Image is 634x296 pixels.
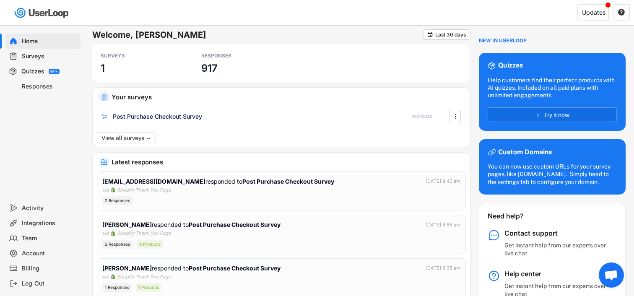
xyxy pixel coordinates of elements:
[189,221,281,228] strong: Post Purchase Checkout Survey
[599,262,624,288] div: Open chat
[112,159,464,165] div: Latest responses
[479,38,527,44] div: NEW IN USERLOOP
[498,61,523,70] div: Quizzes
[102,265,152,272] strong: [PERSON_NAME]
[137,240,163,249] div: 6 Products
[110,231,115,236] img: 1156660_ecommerce_logo_shopify_icon%20%281%29.png
[618,9,625,16] button: 
[428,31,433,38] text: 
[102,196,133,205] div: 2 Responses
[101,159,107,165] img: IncomingMajor.svg
[22,280,77,288] div: Log Out
[426,221,460,228] div: [DATE] 8:58 am
[455,112,456,121] text: 
[451,110,460,123] button: 
[22,37,77,45] div: Home
[102,240,133,249] div: 2 Responses
[21,68,44,75] div: Quizzes
[22,249,77,257] div: Account
[22,83,77,91] div: Responses
[102,230,109,237] div: via
[504,270,609,278] div: Help center
[426,265,460,272] div: [DATE] 8:35 am
[189,265,281,272] strong: Post Purchase Checkout Survey
[488,107,617,122] button: Try it now
[110,187,115,192] img: 1156660_ecommerce_logo_shopify_icon%20%281%29.png
[426,178,460,185] div: [DATE] 9:45 am
[488,76,617,99] div: Help customers find their perfect products with AI quizzes. Included on all paid plans with unlim...
[117,230,171,237] div: Shopify Thank You Page
[102,178,205,185] strong: [EMAIL_ADDRESS][DOMAIN_NAME]
[201,52,277,59] div: RESPONSES
[101,52,176,59] div: SURVEYS
[22,204,77,212] div: Activity
[427,31,433,38] button: 
[13,4,72,21] img: userloop-logo-01.svg
[22,234,77,242] div: Team
[102,187,109,194] div: via
[412,114,432,119] div: RESPONSES
[102,273,109,280] div: via
[102,220,282,229] div: responded to
[102,221,152,228] strong: [PERSON_NAME]
[435,32,466,37] div: Last 30 days
[92,29,423,40] h6: Welcome, [PERSON_NAME]
[504,229,609,238] div: Contact support
[50,70,58,73] div: BETA
[504,241,609,257] div: Get instant help from our experts over live chat
[201,62,218,75] h3: 917
[101,62,105,75] h3: 1
[22,265,77,273] div: Billing
[498,148,552,157] div: Custom Domains
[102,283,132,292] div: 1 Responses
[488,212,546,221] div: Need help?
[22,52,77,60] div: Surveys
[544,112,569,118] span: Try it now
[242,178,334,185] strong: Post Purchase Checkout Survey
[97,132,156,143] button: View all surveys →
[113,112,202,121] div: Post Purchase Checkout Survey
[618,8,625,16] text: 
[112,94,464,100] div: Your surveys
[102,264,282,273] div: responded to
[110,274,115,279] img: 1156660_ecommerce_logo_shopify_icon%20%281%29.png
[488,163,617,186] div: You can now use custom URLs for your survey pages, like [DOMAIN_NAME]. Simply head to the setting...
[22,219,77,227] div: Integrations
[117,187,171,194] div: Shopify Thank You Page
[117,273,171,280] div: Shopify Thank You Page
[582,10,605,16] div: Updates
[102,177,334,186] div: responded to
[136,283,161,292] div: 1 Products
